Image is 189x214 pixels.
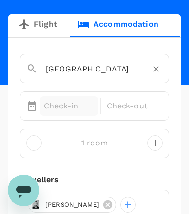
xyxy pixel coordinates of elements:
div: Travellers [20,174,169,186]
p: Check-out [107,100,157,112]
div: [PERSON_NAME] [28,197,116,213]
iframe: Button to launch messaging window [8,175,39,206]
span: [PERSON_NAME] [39,200,105,210]
p: Check-in [44,100,94,112]
button: decrease [147,135,163,151]
input: Search cities, hotels, work locations [26,61,135,76]
a: Accommodation [67,14,169,37]
button: Open [162,68,164,70]
input: Add rooms [50,135,139,151]
a: Flight [8,14,67,37]
img: avatar-6729df502c626.jpeg [31,199,42,211]
button: Clear [149,62,163,76]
